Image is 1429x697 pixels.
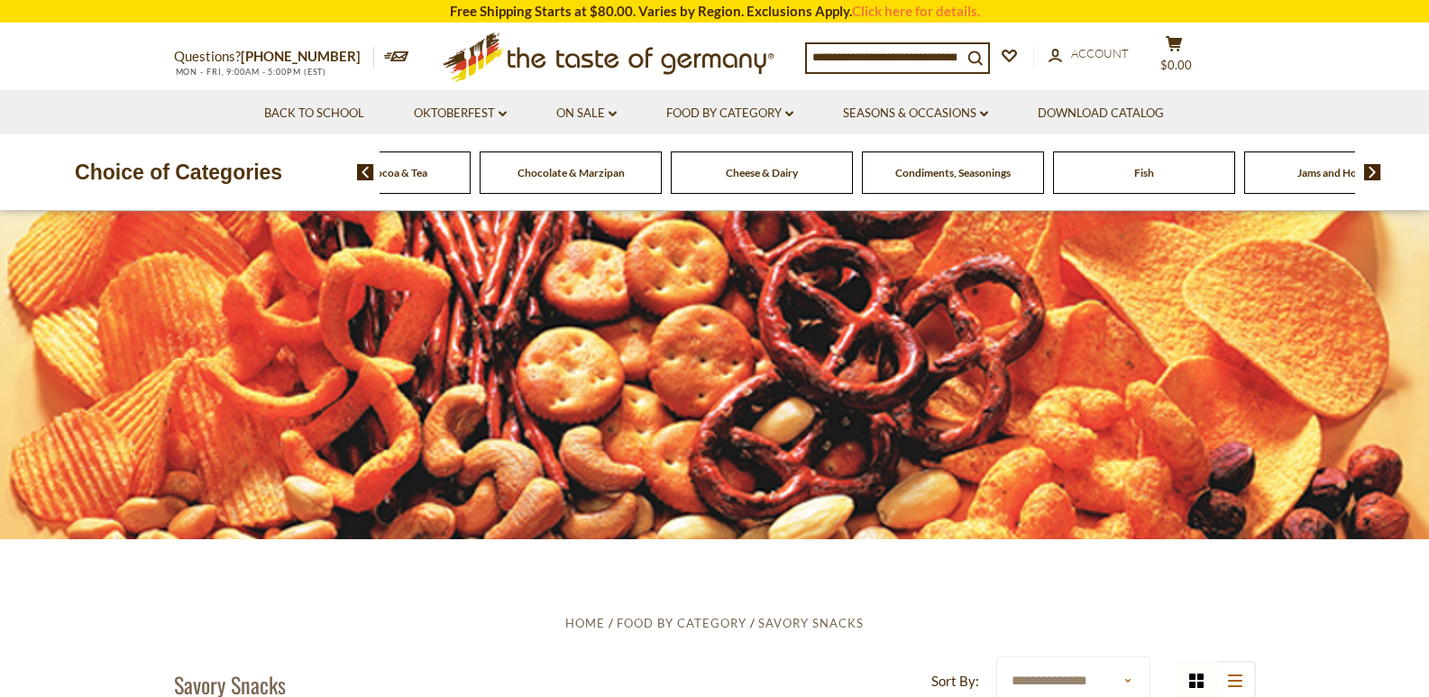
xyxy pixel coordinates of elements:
span: $0.00 [1160,58,1192,72]
a: Cheese & Dairy [726,166,798,179]
a: Account [1049,44,1129,64]
img: previous arrow [357,164,374,180]
a: Savory Snacks [758,616,864,630]
img: next arrow [1364,164,1381,180]
a: Fish [1134,166,1154,179]
a: Home [565,616,605,630]
span: Account [1071,46,1129,60]
label: Sort By: [931,670,979,692]
a: Condiments, Seasonings [895,166,1011,179]
a: Click here for details. [852,3,980,19]
a: Seasons & Occasions [843,104,988,124]
a: Oktoberfest [414,104,507,124]
a: [PHONE_NUMBER] [241,48,361,64]
a: Food By Category [666,104,793,124]
a: Coffee, Cocoa & Tea [333,166,427,179]
a: On Sale [556,104,617,124]
a: Food By Category [617,616,747,630]
a: Chocolate & Marzipan [518,166,625,179]
a: Download Catalog [1038,104,1164,124]
a: Back to School [264,104,364,124]
p: Questions? [174,45,374,69]
span: MON - FRI, 9:00AM - 5:00PM (EST) [174,67,327,77]
a: Jams and Honey [1297,166,1374,179]
button: $0.00 [1148,35,1202,80]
